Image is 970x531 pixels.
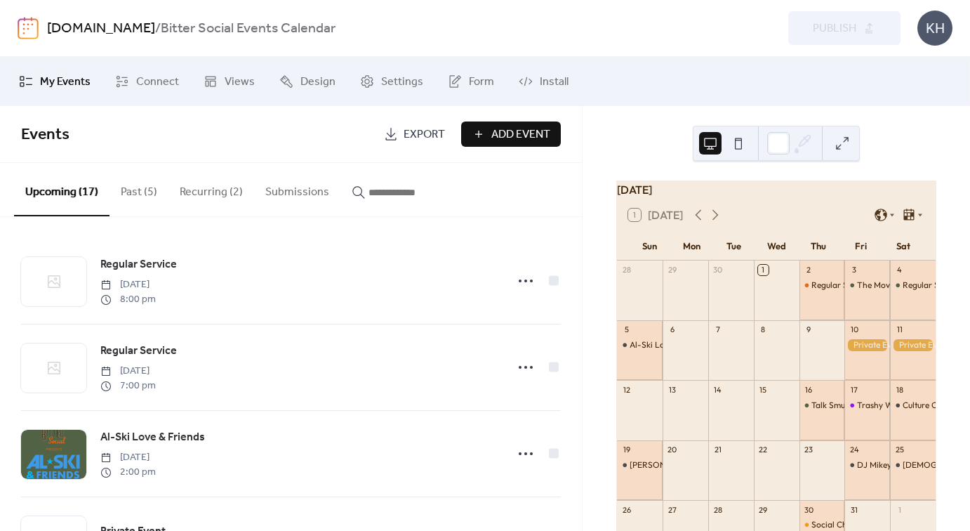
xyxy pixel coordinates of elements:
[373,122,456,147] a: Export
[903,280,962,291] div: Regular Service
[797,232,839,261] div: Thu
[617,339,663,351] div: Al-Ski Love & Friends
[894,265,905,275] div: 4
[667,445,677,455] div: 20
[890,459,936,471] div: Gay Agenda/Jermainia/Luxe Posh Dance Party
[849,265,859,275] div: 3
[894,504,905,515] div: 1
[804,265,814,275] div: 2
[109,163,168,215] button: Past (5)
[758,324,769,335] div: 8
[630,459,790,471] div: [PERSON_NAME][DEMOGRAPHIC_DATA]
[667,504,677,515] div: 27
[811,280,870,291] div: Regular Service
[894,324,905,335] div: 11
[849,324,859,335] div: 10
[894,384,905,395] div: 18
[621,265,632,275] div: 28
[804,445,814,455] div: 23
[857,400,926,412] div: Trashy Wine Club!
[713,232,755,261] div: Tue
[890,339,936,351] div: Private Event
[667,324,677,335] div: 6
[100,256,177,274] a: Regular Service
[100,292,156,307] span: 8:00 pm
[100,450,156,465] span: [DATE]
[40,74,91,91] span: My Events
[758,265,769,275] div: 1
[269,63,346,100] a: Design
[100,364,156,379] span: [DATE]
[404,126,445,143] span: Export
[193,63,265,100] a: Views
[461,122,561,147] button: Add Event
[168,163,254,215] button: Recurring (2)
[100,465,156,480] span: 2:00 pm
[508,63,579,100] a: Install
[621,445,632,455] div: 19
[758,384,769,395] div: 15
[839,232,882,261] div: Fri
[630,339,711,351] div: Al-Ski Love & Friends
[712,324,723,335] div: 7
[18,17,39,39] img: logo
[890,400,936,412] div: Culture Clash Discotheque with Uymami
[894,445,905,455] div: 25
[225,74,255,91] span: Views
[849,445,859,455] div: 24
[105,63,190,100] a: Connect
[811,400,878,412] div: Talk Smutty to Me
[8,63,101,100] a: My Events
[755,232,797,261] div: Wed
[758,504,769,515] div: 29
[14,163,109,216] button: Upcoming (17)
[540,74,569,91] span: Install
[617,181,936,198] div: [DATE]
[804,324,814,335] div: 9
[857,459,919,471] div: DJ Mikey Sharks
[844,459,890,471] div: DJ Mikey Sharks
[758,445,769,455] div: 22
[670,232,712,261] div: Mon
[437,63,505,100] a: Form
[804,384,814,395] div: 16
[100,379,156,393] span: 7:00 pm
[799,400,845,412] div: Talk Smutty to Me
[844,400,890,412] div: Trashy Wine Club!
[100,342,177,360] a: Regular Service
[621,384,632,395] div: 12
[712,265,723,275] div: 30
[882,232,924,261] div: Sat
[161,15,335,42] b: Bitter Social Events Calendar
[628,232,670,261] div: Sun
[712,384,723,395] div: 14
[849,504,859,515] div: 31
[621,504,632,515] div: 26
[844,339,890,351] div: Private Event
[21,119,69,150] span: Events
[155,15,161,42] b: /
[917,11,952,46] div: KH
[799,280,845,291] div: Regular Service
[890,280,936,291] div: Regular Service
[811,519,884,531] div: Social Chaos Bingo
[621,324,632,335] div: 5
[100,429,205,446] span: Al-Ski Love & Friends
[667,265,677,275] div: 29
[100,277,156,292] span: [DATE]
[381,74,423,91] span: Settings
[804,504,814,515] div: 30
[47,15,155,42] a: [DOMAIN_NAME]
[844,280,890,291] div: The Move: a First Friday dance party
[469,74,494,91] span: Form
[712,445,723,455] div: 21
[100,343,177,360] span: Regular Service
[617,459,663,471] div: DJ Gay Agenda
[849,384,859,395] div: 17
[350,63,434,100] a: Settings
[100,428,205,447] a: Al-Ski Love & Friends
[300,74,335,91] span: Design
[100,256,177,273] span: Regular Service
[136,74,179,91] span: Connect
